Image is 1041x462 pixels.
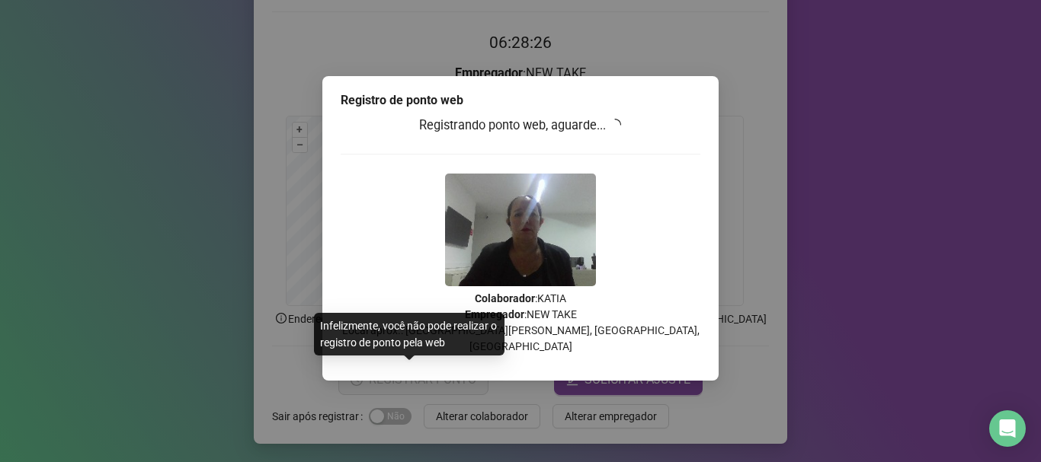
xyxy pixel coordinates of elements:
img: 2Q== [445,174,596,286]
p: : KATIA : NEW TAKE Local aprox.: [GEOGRAPHIC_DATA][PERSON_NAME], [GEOGRAPHIC_DATA], [GEOGRAPHIC_D... [341,291,700,355]
strong: Empregador [465,308,524,320]
div: Infelizmente, você não pode realizar o registro de ponto pela web [314,313,504,355]
h3: Registrando ponto web, aguarde... [341,116,700,135]
strong: Colaborador [475,292,535,304]
span: loading [608,117,623,132]
div: Open Intercom Messenger [989,410,1026,447]
div: Registro de ponto web [341,91,700,110]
